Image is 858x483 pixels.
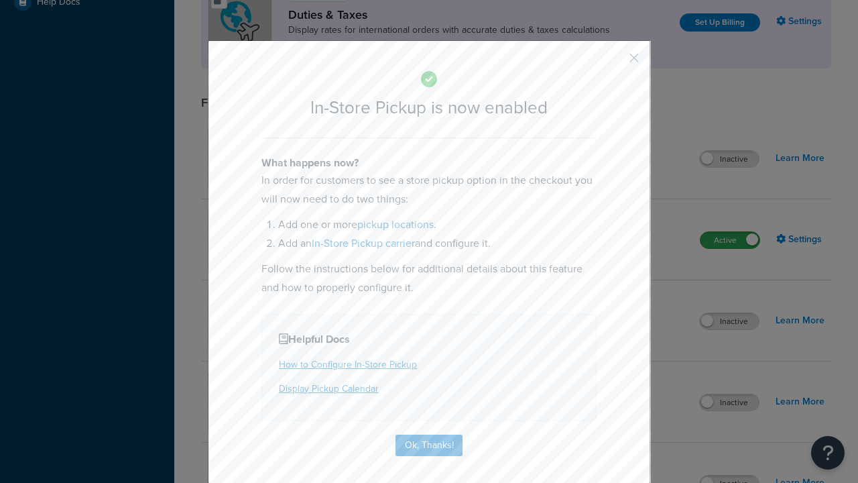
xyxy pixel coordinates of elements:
[279,382,379,396] a: Display Pickup Calendar
[261,171,597,209] p: In order for customers to see a store pickup option in the checkout you will now need to do two t...
[261,155,597,171] h4: What happens now?
[261,260,597,297] p: Follow the instructions below for additional details about this feature and how to properly confi...
[357,217,434,232] a: pickup locations
[278,234,597,253] li: Add an and configure it.
[261,98,597,117] h2: In-Store Pickup is now enabled
[312,235,415,251] a: In-Store Pickup carrier
[279,358,417,372] a: How to Configure In-Store Pickup
[279,331,579,347] h4: Helpful Docs
[278,215,597,234] li: Add one or more .
[395,435,463,456] button: Ok, Thanks!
